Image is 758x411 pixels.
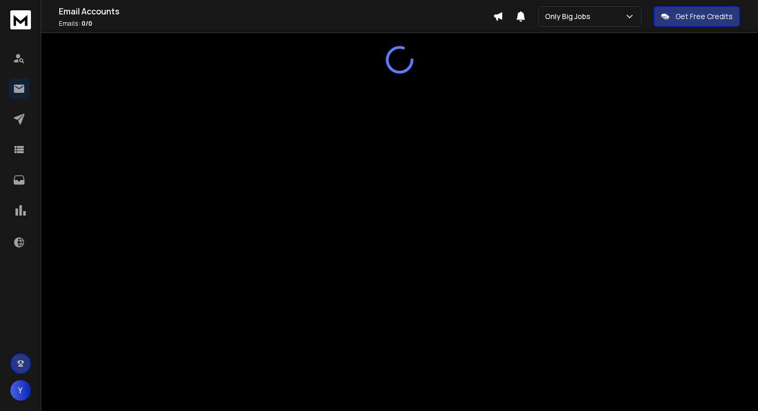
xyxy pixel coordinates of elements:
p: Only Big Jobs [545,11,595,22]
button: Y [10,380,31,401]
p: Emails : [59,20,493,28]
h1: Email Accounts [59,5,493,18]
img: logo [10,10,31,29]
button: Get Free Credits [654,6,740,27]
p: Get Free Credits [675,11,733,22]
span: 0 / 0 [81,19,92,28]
